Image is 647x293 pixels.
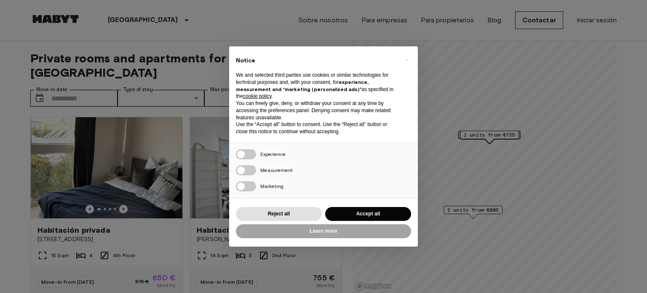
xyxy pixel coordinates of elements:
[236,121,398,135] p: Use the “Accept all” button to consent. Use the “Reject all” button or close this notice to conti...
[236,100,398,121] p: You can freely give, deny, or withdraw your consent at any time by accessing the preferences pane...
[400,53,414,67] button: Close this notice
[406,55,409,65] span: ×
[236,79,369,92] strong: experience, measurement and “marketing (personalized ads)”
[243,93,272,99] a: cookie policy
[236,207,322,221] button: Reject all
[325,207,411,221] button: Accept all
[236,224,411,238] button: Learn more
[236,56,398,65] h2: Notice
[260,167,293,173] span: Measurement
[260,151,286,157] span: Experience
[260,183,283,189] span: Marketing
[236,72,398,100] p: We and selected third parties use cookies or similar technologies for technical purposes and, wit...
